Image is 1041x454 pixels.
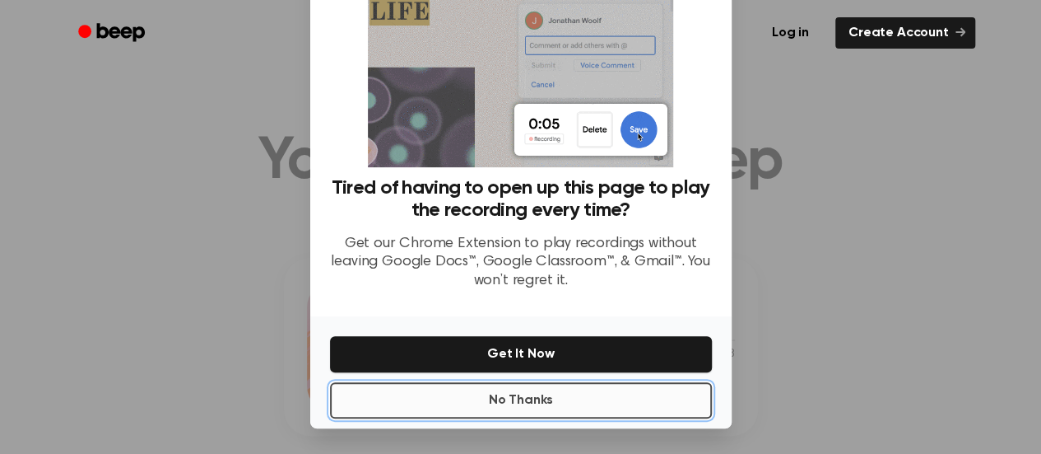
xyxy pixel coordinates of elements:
p: Get our Chrome Extension to play recordings without leaving Google Docs™, Google Classroom™, & Gm... [330,235,712,291]
a: Create Account [835,17,975,49]
button: No Thanks [330,382,712,419]
button: Get It Now [330,336,712,372]
h3: Tired of having to open up this page to play the recording every time? [330,177,712,222]
a: Beep [67,17,160,49]
a: Log in [755,14,825,52]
